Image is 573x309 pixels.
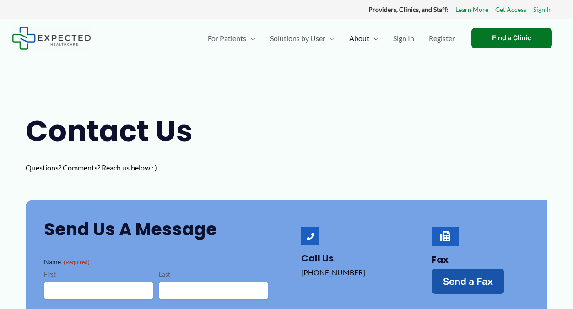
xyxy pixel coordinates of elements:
h2: Send Us a Message [44,218,268,240]
p: [PHONE_NUMBER]‬‬ [301,266,399,279]
legend: Name [44,257,90,266]
span: Solutions by User [270,22,325,54]
a: Call Us [301,252,334,265]
a: Sign In [386,22,422,54]
span: Menu Toggle [246,22,255,54]
span: For Patients [208,22,246,54]
img: Expected Healthcare Logo - side, dark font, small [12,27,91,50]
span: Register [429,22,455,54]
p: Questions? Comments? Reach us below : ) [26,161,213,175]
strong: Providers, Clinics, and Staff: [368,5,449,13]
label: First [44,270,153,279]
span: (Required) [64,259,90,266]
label: Last [159,270,268,279]
a: Call Us [301,227,319,245]
span: Menu Toggle [369,22,378,54]
a: Find a Clinic [471,28,552,48]
a: AboutMenu Toggle [342,22,386,54]
a: Sign In [533,4,552,16]
span: Menu Toggle [325,22,335,54]
span: About [349,22,369,54]
a: Get Access [495,4,526,16]
a: Register [422,22,462,54]
span: Sign In [393,22,414,54]
span: Send a Fax [443,277,493,286]
h1: Contact Us [26,111,213,152]
a: Send a Fax [432,269,504,294]
a: Learn More [455,4,488,16]
a: For PatientsMenu Toggle [200,22,263,54]
nav: Primary Site Navigation [200,22,462,54]
a: Solutions by UserMenu Toggle [263,22,342,54]
h4: Fax [432,254,529,265]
